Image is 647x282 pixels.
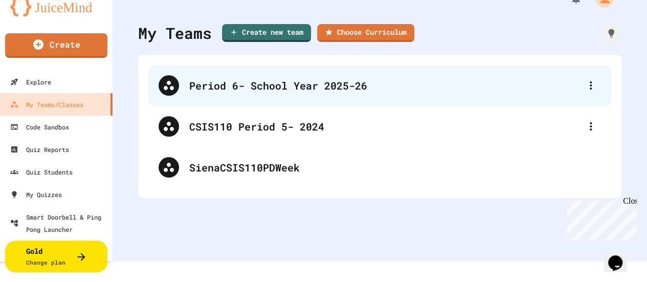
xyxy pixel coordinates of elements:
[26,246,65,267] div: Gold
[10,98,83,111] div: My Teams/Classes
[10,188,62,201] div: My Quizzes
[148,147,611,188] div: SienaCSIS110PDWeek
[317,24,414,42] a: Choose Curriculum
[10,166,73,178] div: Quiz Students
[189,119,581,134] div: CSIS110 Period 5- 2024
[189,78,581,93] div: Period 6- School Year 2025-26
[10,121,69,133] div: Code Sandbox
[562,197,637,240] iframe: chat widget
[10,211,108,235] div: Smart Doorbell & Ping Pong Launcher
[601,23,621,44] div: How it works
[26,258,65,266] span: Change plan
[5,33,107,58] a: Create
[189,160,601,175] div: SienaCSIS110PDWeek
[222,24,311,42] a: Create new team
[138,21,212,45] div: My Teams
[5,241,107,272] button: GoldChange plan
[148,106,611,147] div: CSIS110 Period 5- 2024
[604,241,637,272] iframe: chat widget
[10,143,69,156] div: Quiz Reports
[148,65,611,106] div: Period 6- School Year 2025-26
[10,76,51,88] div: Explore
[4,4,71,65] div: Chat with us now!Close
